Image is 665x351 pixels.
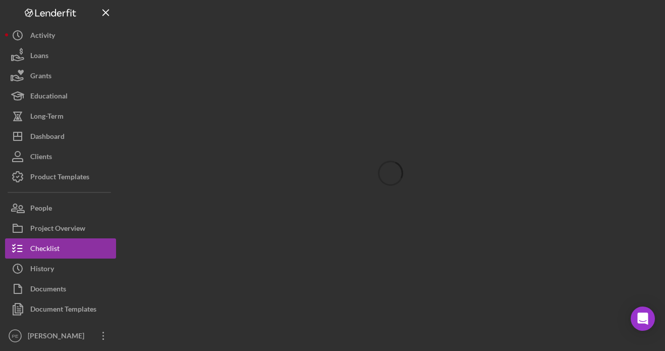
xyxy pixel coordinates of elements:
button: Activity [5,25,116,45]
div: Checklist [30,238,60,261]
div: Open Intercom Messenger [631,307,655,331]
div: Document Templates [30,299,96,322]
button: Loans [5,45,116,66]
div: Long-Term [30,106,64,129]
button: PE[PERSON_NAME] [5,326,116,346]
div: Product Templates [30,167,89,189]
div: Dashboard [30,126,65,149]
div: Clients [30,146,52,169]
div: Activity [30,25,55,48]
button: Dashboard [5,126,116,146]
button: Grants [5,66,116,86]
button: Documents [5,279,116,299]
button: Document Templates [5,299,116,319]
button: Long-Term [5,106,116,126]
text: PE [12,333,19,339]
button: Educational [5,86,116,106]
div: Educational [30,86,68,109]
button: Checklist [5,238,116,259]
div: History [30,259,54,281]
button: History [5,259,116,279]
button: Clients [5,146,116,167]
div: Loans [30,45,48,68]
div: People [30,198,52,221]
button: Project Overview [5,218,116,238]
div: Grants [30,66,51,88]
div: [PERSON_NAME] [25,326,91,348]
button: Product Templates [5,167,116,187]
button: People [5,198,116,218]
div: Project Overview [30,218,85,241]
div: Documents [30,279,66,302]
